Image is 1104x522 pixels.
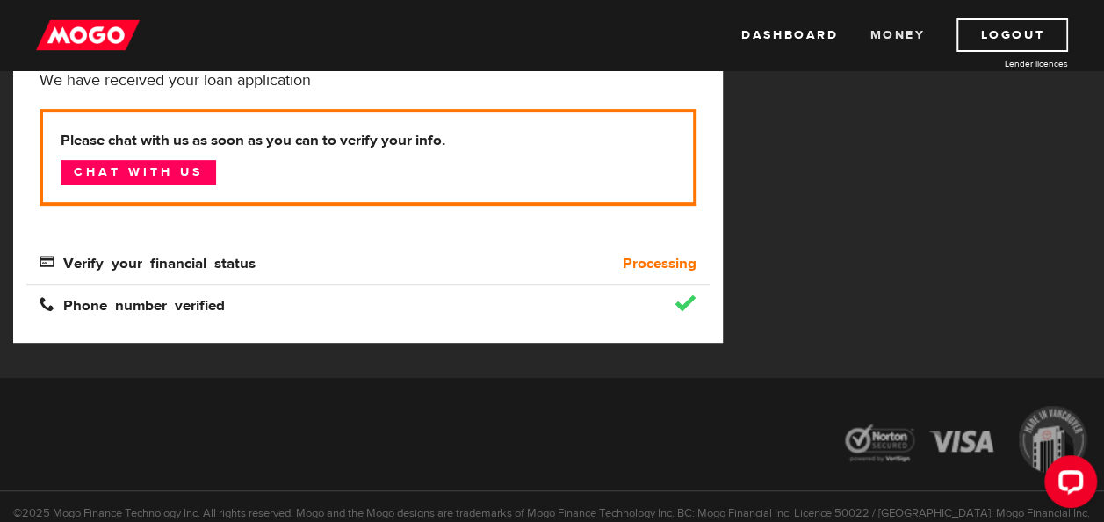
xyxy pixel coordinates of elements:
span: Phone number verified [40,296,225,311]
b: Processing [623,253,696,274]
a: Lender licences [936,57,1068,70]
a: Logout [956,18,1068,52]
a: Chat with us [61,160,216,185]
img: legal-icons-92a2ffecb4d32d839781d1b4e4802d7b.png [828,393,1104,490]
b: Please chat with us as soon as you can to verify your info. [61,130,675,151]
p: We have received your loan application [40,70,696,91]
span: Verify your financial status [40,254,256,269]
img: mogo_logo-11ee424be714fa7cbb0f0f49df9e16ec.png [36,18,140,52]
a: Money [869,18,925,52]
iframe: LiveChat chat widget [1030,448,1104,522]
a: Dashboard [741,18,838,52]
